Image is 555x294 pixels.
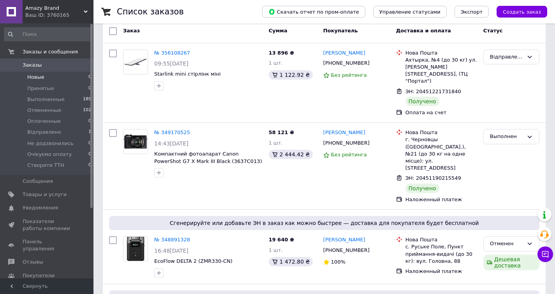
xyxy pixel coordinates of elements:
[373,6,447,18] button: Управление статусами
[269,70,313,80] div: 1 122.92 ₴
[483,28,503,34] span: Статус
[379,9,440,15] span: Управление статусами
[112,219,536,227] span: Сгенерируйте или добавьте ЭН в заказ как можно быстрее — доставка для покупателя будет бесплатной
[269,247,283,253] span: 1 шт.
[27,118,61,125] span: Оплаченные
[269,28,287,34] span: Сумма
[262,6,365,18] button: Скачать отчет по пром-оплате
[497,6,547,18] button: Создать заказ
[23,62,42,69] span: Заказы
[88,118,91,125] span: 0
[405,57,477,85] div: Ахтырка, №4 (до 30 кг) ул. [PERSON_NAME][STREET_ADDRESS], (ТЦ "Портал")
[123,129,148,154] img: Фото товару
[25,12,93,19] div: Ваш ID: 3760165
[322,245,371,255] div: [PHONE_NUMBER]
[405,109,477,116] div: Оплата на счет
[323,50,365,57] a: [PERSON_NAME]
[23,191,67,198] span: Товары и услуги
[269,237,294,243] span: 19 640 ₴
[27,162,64,169] span: Створити ТТН
[269,60,283,66] span: 1 шт.
[154,71,221,77] a: Starlink mini стірлінк міні
[83,107,91,114] span: 102
[269,257,313,266] div: 1 472.80 ₴
[503,9,541,15] span: Создать заказ
[323,28,358,34] span: Покупатель
[323,236,365,244] a: [PERSON_NAME]
[405,175,461,181] span: ЭН: 20451190215549
[27,107,61,114] span: Отмененные
[23,272,55,279] span: Покупатели
[88,85,91,92] span: 0
[269,140,283,146] span: 1 шт.
[461,9,483,15] span: Экспорт
[83,96,91,103] span: 189
[405,97,439,106] div: Получено
[25,5,84,12] span: Amazy Brand
[4,27,92,41] input: Поиск
[154,129,190,135] a: № 349170525
[323,129,365,136] a: [PERSON_NAME]
[88,74,91,81] span: 0
[490,240,523,248] div: Отменен
[455,6,489,18] button: Экспорт
[27,85,54,92] span: Принятые
[405,243,477,265] div: с. Руське Поле, Пункт приймання-видачі (до 30 кг): вул. Головна, 88
[322,138,371,148] div: [PHONE_NUMBER]
[88,151,91,158] span: 0
[331,259,345,265] span: 100%
[331,72,367,78] span: Без рейтинга
[88,140,91,147] span: 0
[23,178,53,185] span: Сообщения
[154,151,262,164] a: Компактний фотоапарат Canon PowerShot G7 X Mark III Black (3637C013)
[23,259,43,266] span: Отзывы
[154,237,190,243] a: № 348891328
[269,129,294,135] span: 58 121 ₴
[405,136,477,172] div: г. Черновцы ([GEOGRAPHIC_DATA].), №21 (до 30 кг на одне місце): ул. [STREET_ADDRESS]
[23,218,72,232] span: Показатели работы компании
[490,53,523,61] div: Відправлено
[331,152,367,158] span: Без рейтинга
[537,246,553,262] button: Чат с покупателем
[27,129,61,136] span: Відправлено
[154,50,190,56] a: № 356108267
[405,236,477,243] div: Нова Пошта
[483,255,539,270] div: Дешевая доставка
[27,151,72,158] span: Очікуємо оплату
[123,50,148,74] img: Фото товару
[27,140,74,147] span: Не додзвонились
[123,28,140,34] span: Заказ
[88,162,91,169] span: 0
[489,9,547,14] a: Создать заказ
[405,50,477,57] div: Нова Пошта
[123,236,148,261] a: Фото товару
[154,60,189,67] span: 09:55[DATE]
[405,196,477,203] div: Наложенный платеж
[405,89,461,94] span: ЭН: 20451221731840
[27,74,44,81] span: Новые
[322,58,371,68] div: [PHONE_NUMBER]
[269,150,313,159] div: 2 444.42 ₴
[23,238,72,252] span: Панель управления
[405,129,477,136] div: Нова Пошта
[88,129,91,136] span: 1
[490,133,523,141] div: Выполнен
[154,248,189,254] span: 16:48[DATE]
[123,50,148,74] a: Фото товару
[127,237,145,261] img: Фото товару
[23,204,58,211] span: Уведомления
[117,7,184,16] h1: Список заказов
[396,28,451,34] span: Доставка и оплата
[27,96,65,103] span: Выполненные
[123,129,148,154] a: Фото товару
[405,268,477,275] div: Наложенный платеж
[23,48,78,55] span: Заказы и сообщения
[269,50,294,56] span: 13 896 ₴
[405,184,439,193] div: Получено
[268,8,359,15] span: Скачать отчет по пром-оплате
[154,258,233,264] a: EcoFlow DELTA 2 (ZMR330-CN)
[154,140,189,147] span: 14:43[DATE]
